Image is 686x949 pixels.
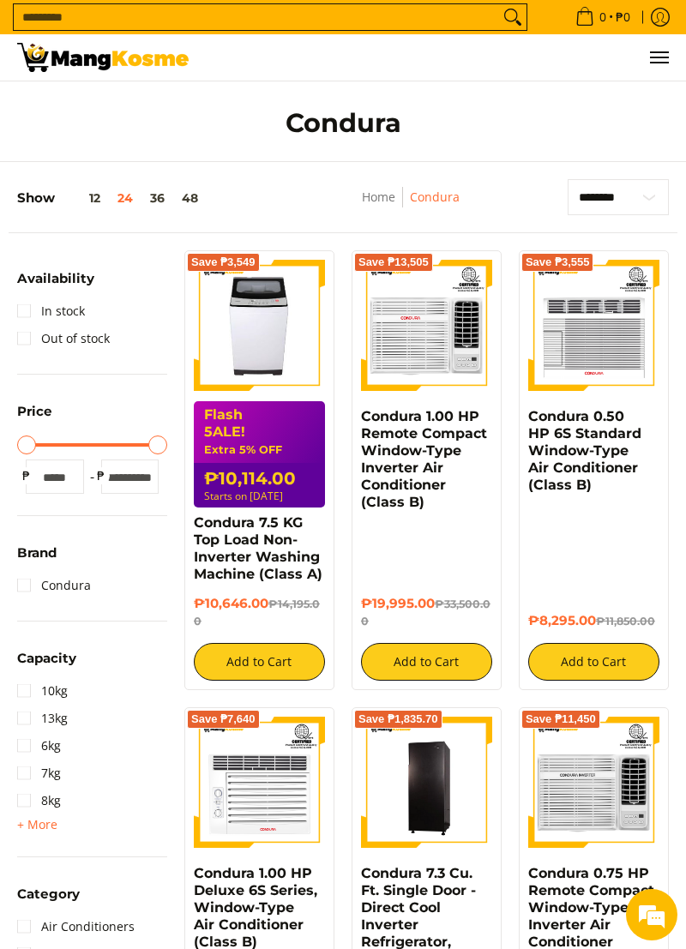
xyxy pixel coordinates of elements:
a: Condura 0.50 HP 6S Standard Window-Type Air Conditioner (Class B) [528,408,641,493]
button: Add to Cart [528,643,659,681]
img: Condura 1.00 HP Deluxe 6S Series, Window-Type Air Conditioner (Class B) [194,717,325,848]
summary: Open [17,272,94,297]
del: ₱33,500.00 [361,598,490,628]
span: Save ₱11,450 [526,714,596,724]
del: ₱11,850.00 [596,615,655,628]
img: Condura 0.75 HP Remote Compact Window-Type Inverter Air Conditioner (Class B) [528,717,659,848]
nav: Breadcrumbs [310,187,513,225]
button: Search [499,4,527,30]
span: ₱ [93,467,110,484]
summary: Open [17,546,57,572]
a: 6kg [17,732,61,760]
button: Add to Cart [194,643,325,681]
a: 13kg [17,705,68,732]
button: Add to Cart [361,643,492,681]
h6: ₱8,295.00 [528,613,659,630]
span: Save ₱1,835.70 [358,714,438,724]
a: In stock [17,297,85,325]
a: Condura 7.5 KG Top Load Non-Inverter Washing Machine (Class A) [194,514,322,582]
span: • [570,8,635,27]
img: Condura 1.00 HP Remote Compact Window-Type Inverter Air Conditioner (Class B) [361,260,492,391]
span: Availability [17,272,94,285]
button: 24 [109,191,141,205]
summary: Open [17,887,80,913]
span: Save ₱7,640 [191,714,256,724]
del: ₱14,195.00 [194,598,320,628]
a: Home [362,189,395,205]
span: Category [17,887,80,900]
img: Condura 7.3 Cu. Ft. Single Door - Direct Cool Inverter Refrigerator, CSD700SAi (Class A) [361,718,492,845]
a: 7kg [17,760,61,787]
span: Capacity [17,652,76,664]
button: 12 [55,191,109,205]
ul: Customer Navigation [206,34,669,81]
img: condura-wrac-6s-premium-mang-kosme [528,260,659,391]
a: 10kg [17,677,68,705]
span: Brand [17,546,57,559]
h5: Show [17,190,207,207]
button: Menu [648,34,669,81]
span: 0 [597,11,609,23]
a: 8kg [17,787,61,814]
span: Save ₱3,555 [526,257,590,267]
summary: Open [17,652,76,677]
span: Save ₱3,549 [191,257,256,267]
span: Save ₱13,505 [358,257,429,267]
span: ₱ [17,467,34,484]
a: Condura [17,572,91,599]
span: + More [17,818,57,832]
nav: Main Menu [206,34,669,81]
a: Air Conditioners [17,913,135,940]
h6: ₱10,646.00 [194,596,325,630]
span: Price [17,405,52,417]
a: Condura [410,189,460,205]
a: Condura 1.00 HP Remote Compact Window-Type Inverter Air Conditioner (Class B) [361,408,487,510]
a: Out of stock [17,325,110,352]
summary: Open [17,405,52,430]
h6: ₱19,995.00 [361,596,492,630]
img: Condura | Mang Kosme [17,43,189,72]
button: 36 [141,191,173,205]
button: 48 [173,191,207,205]
span: ₱0 [613,11,633,23]
h1: Condura [129,107,557,140]
summary: Open [17,814,57,835]
img: condura-7.5kg-topload-non-inverter-washing-machine-class-c-full-view-mang-kosme [198,260,321,391]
